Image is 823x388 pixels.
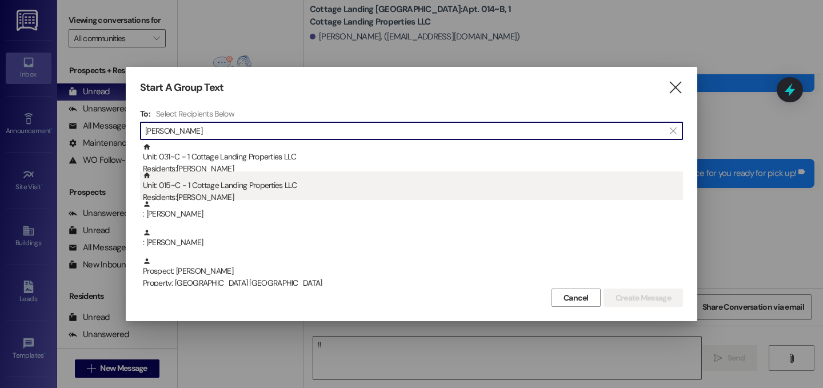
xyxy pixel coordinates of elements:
[670,126,676,135] i: 
[552,289,601,307] button: Cancel
[140,143,683,171] div: Unit: 031~C - 1 Cottage Landing Properties LLCResidents:[PERSON_NAME]
[143,163,683,175] div: Residents: [PERSON_NAME]
[143,229,683,249] div: : [PERSON_NAME]
[664,122,682,139] button: Clear text
[564,292,589,304] span: Cancel
[143,257,683,290] div: Prospect: [PERSON_NAME]
[143,143,683,175] div: Unit: 031~C - 1 Cottage Landing Properties LLC
[140,200,683,229] div: : [PERSON_NAME]
[145,123,664,139] input: Search for any contact or apartment
[140,81,223,94] h3: Start A Group Text
[140,109,150,119] h3: To:
[616,292,671,304] span: Create Message
[668,82,683,94] i: 
[143,171,683,204] div: Unit: 015~C - 1 Cottage Landing Properties LLC
[140,171,683,200] div: Unit: 015~C - 1 Cottage Landing Properties LLCResidents:[PERSON_NAME]
[140,229,683,257] div: : [PERSON_NAME]
[143,191,683,203] div: Residents: [PERSON_NAME]
[140,257,683,286] div: Prospect: [PERSON_NAME]Property: [GEOGRAPHIC_DATA] [GEOGRAPHIC_DATA]
[604,289,683,307] button: Create Message
[156,109,234,119] h4: Select Recipients Below
[143,200,683,220] div: : [PERSON_NAME]
[143,277,683,289] div: Property: [GEOGRAPHIC_DATA] [GEOGRAPHIC_DATA]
